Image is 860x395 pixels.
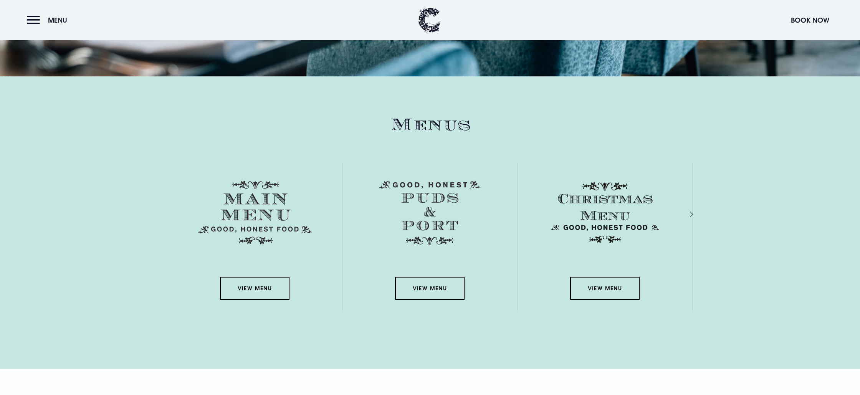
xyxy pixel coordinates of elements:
[570,277,639,300] a: View Menu
[167,115,693,135] h2: Menus
[418,8,441,33] img: Clandeboye Lodge
[198,181,312,245] img: Menu main menu
[395,277,464,300] a: View Menu
[787,12,833,28] button: Book Now
[27,12,71,28] button: Menu
[48,16,67,25] span: Menu
[379,181,480,245] img: Menu puds and port
[548,181,662,245] img: Christmas Menu SVG
[680,209,687,220] div: Next slide
[220,277,289,300] a: View Menu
